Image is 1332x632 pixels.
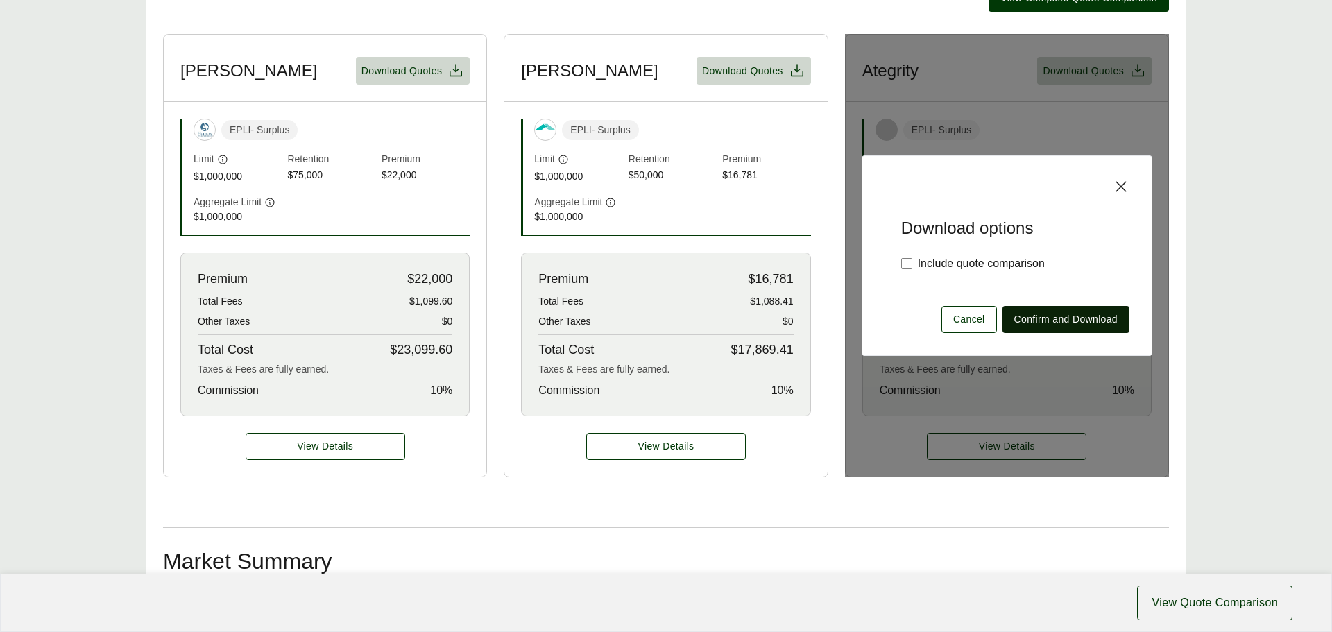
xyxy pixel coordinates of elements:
[783,314,794,329] span: $0
[430,382,452,399] span: 10 %
[722,168,810,184] span: $16,781
[538,382,599,399] span: Commission
[638,439,694,454] span: View Details
[629,152,717,168] span: Retention
[194,195,262,210] span: Aggregate Limit
[538,362,793,377] div: Taxes & Fees are fully earned.
[534,169,622,184] span: $1,000,000
[1014,312,1118,327] span: Confirm and Download
[246,433,405,460] button: View Details
[521,60,658,81] h3: [PERSON_NAME]
[538,341,594,359] span: Total Cost
[194,119,215,140] img: Hudson
[586,433,746,460] a: Hamilton details
[194,169,282,184] span: $1,000,000
[538,294,583,309] span: Total Fees
[538,270,588,289] span: Premium
[390,341,452,359] span: $23,099.60
[722,152,810,168] span: Premium
[163,550,1169,572] h2: Market Summary
[246,433,405,460] a: Hudson details
[953,312,985,327] span: Cancel
[180,60,317,81] h3: [PERSON_NAME]
[941,306,997,333] button: Cancel
[442,314,453,329] span: $0
[538,314,590,329] span: Other Taxes
[1152,595,1278,611] span: View Quote Comparison
[356,57,470,85] button: Download Quotes
[885,195,1129,239] h5: Download options
[535,119,556,140] img: Hamilton Select
[198,341,253,359] span: Total Cost
[198,382,259,399] span: Commission
[198,294,243,309] span: Total Fees
[534,195,602,210] span: Aggregate Limit
[534,210,622,224] span: $1,000,000
[194,152,214,166] span: Limit
[731,341,794,359] span: $17,869.41
[1002,306,1129,333] button: Confirm and Download
[198,270,248,289] span: Premium
[361,64,443,78] span: Download Quotes
[407,270,452,289] span: $22,000
[562,120,638,140] span: EPLI - Surplus
[198,362,452,377] div: Taxes & Fees are fully earned.
[771,382,794,399] span: 10 %
[749,270,794,289] span: $16,781
[194,210,282,224] span: $1,000,000
[901,255,1045,272] label: Include quote comparison
[534,152,555,166] span: Limit
[198,314,250,329] span: Other Taxes
[1137,586,1292,620] button: View Quote Comparison
[382,152,470,168] span: Premium
[586,433,746,460] button: View Details
[697,57,811,85] button: Download Quotes
[297,439,353,454] span: View Details
[629,168,717,184] span: $50,000
[409,294,452,309] span: $1,099.60
[287,152,375,168] span: Retention
[221,120,298,140] span: EPLI - Surplus
[287,168,375,184] span: $75,000
[382,168,470,184] span: $22,000
[702,64,783,78] span: Download Quotes
[750,294,793,309] span: $1,088.41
